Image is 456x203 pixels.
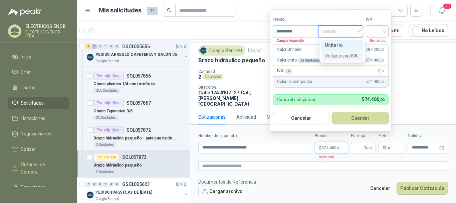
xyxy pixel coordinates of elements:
[248,47,261,54] p: [DATE]
[315,142,348,154] p: $574.400,00
[380,69,384,73] span: ,00
[315,154,334,160] p: Incorrecto
[176,181,187,188] p: [DATE]
[379,133,405,139] label: Flete
[8,66,69,79] a: Chat
[203,74,223,80] div: Unidades
[366,37,385,43] p: Requerido
[92,44,97,49] div: 7
[21,130,51,137] span: Negociaciones
[93,135,177,141] p: Brazo hidráulico pequeño - para puerta de aproxi.80k
[325,41,359,49] div: Unitario
[77,123,190,150] a: Por adjudicarSOL057872Brazo hidráulico pequeño - para puerta de aproxi.80k2 Unidades
[198,178,256,186] p: Documentos de Referencia
[236,113,256,121] div: Actividad
[285,69,293,74] div: %
[277,46,301,53] p: Valor Unitario
[388,146,392,150] span: ,00
[93,115,119,120] div: 30 Unidades
[8,97,69,109] a: Solicitudes
[345,7,359,14] div: Todas
[322,26,359,36] span: Unitario
[86,53,94,61] img: Company Logo
[99,6,142,15] h1: Mis solicitudes
[397,182,448,195] button: Publicar Cotización
[198,90,272,107] p: Calle 17A #107-27 Cali , [PERSON_NAME][GEOGRAPHIC_DATA]
[8,143,69,156] a: Cotizar
[8,50,69,63] a: Inicio
[95,189,152,196] p: PEDIDO PARA PLAY DE [DATE]
[385,146,392,150] span: 0
[379,98,384,102] span: ,00
[409,24,448,37] button: No Leídos
[273,37,304,43] p: Campo Requerido
[109,182,114,187] div: 0
[198,133,312,139] label: Nombre del producto
[77,96,190,123] a: Por adjudicarSOL057867Chazo Expansivo 3/830 Unidades
[93,81,155,87] p: Chazo plástico 1/4 con tornillería
[86,182,91,187] div: 0
[21,69,31,76] span: Chat
[198,74,201,80] p: 2
[198,186,246,198] button: Cargar archivo
[21,99,44,107] span: Solicitudes
[8,112,69,125] a: Licitaciones
[380,80,384,84] span: ,00
[21,53,31,61] span: Inicio
[321,40,363,50] div: Unitario
[86,44,91,49] div: 1
[93,169,117,175] div: 2 Unidades
[267,113,287,121] div: Mensajes
[93,142,117,147] div: 2 Unidades
[176,43,187,50] p: [DATE]
[321,146,340,150] span: 574.400
[277,57,322,64] p: Valor bruto
[93,162,142,169] p: Brazo hidráulico pequeño
[25,30,69,38] p: ELECTRICOS ENOR LTDA
[408,133,448,139] label: Validez
[77,150,190,178] a: Por cotizarSOL057873Brazo hidráulico pequeño2 Unidades
[8,127,69,140] a: Negociaciones
[366,16,389,23] label: IVA
[277,97,315,102] p: Cobro al comprador
[198,57,265,64] p: Brazo hidráulico pequeño
[93,108,133,114] p: Chazo Expansivo 3/8
[21,184,45,191] span: Remisiones
[277,79,312,85] p: Cobro al comprador
[198,45,245,56] div: Colegio Bennett
[115,44,120,49] div: 0
[103,182,108,187] div: 0
[21,161,62,176] span: Órdenes de Compra
[277,68,292,74] p: IVA
[97,182,102,187] div: 0
[380,48,384,52] span: ,00
[321,50,363,61] div: Unitario con IVA
[273,112,329,124] button: Cancelar
[325,52,359,60] div: Unitario con IVA
[8,181,69,194] a: Remisiones
[127,74,151,78] p: SOL057866
[200,47,207,54] img: Company Logo
[167,8,172,13] span: search
[332,112,389,124] button: Guardar
[93,126,124,134] div: Por adjudicar
[366,57,384,64] span: 574.400
[25,24,69,29] p: ELECTRICOS ENOR
[127,128,151,132] p: SOL057872
[8,81,69,94] a: Tareas
[198,85,272,90] p: Dirección
[21,115,45,122] span: Licitaciones
[336,146,340,150] span: ,00
[122,182,150,187] p: GSOL005623
[93,88,121,93] div: 200 Unidades
[127,101,151,105] p: SOL057867
[95,52,177,58] p: PEDIDO ARREGLO CAFETERIA Y SALÓN 05
[21,145,36,153] span: Cotizar
[443,3,452,9] span: 20
[351,133,376,139] label: Entrega
[379,142,405,154] p: $ 0,00
[380,59,384,62] span: ,00
[366,46,384,53] span: 287.200
[86,180,189,202] a: 0 0 0 0 0 0 GSOL005623[DATE] Company LogoPEDIDO PARA PLAY DE [DATE]Colegio Bennett
[364,142,372,154] span: Días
